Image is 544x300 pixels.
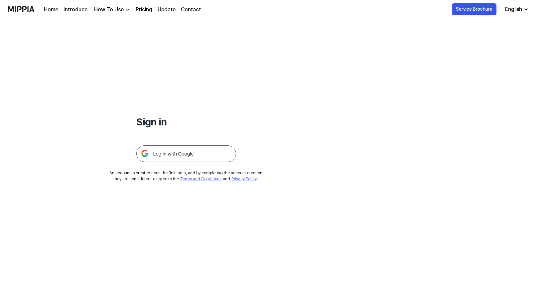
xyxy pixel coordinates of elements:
[180,177,221,181] a: Terms and Conditions
[109,170,263,182] div: An account is created upon the first login, and by completing the account creation, they are cons...
[504,5,523,13] div: English
[64,6,87,14] a: Introduce
[44,6,58,14] a: Home
[158,6,176,14] a: Update
[500,3,533,16] button: English
[452,3,496,15] button: Service Brochure
[136,145,236,162] img: 구글 로그인 버튼
[136,114,236,129] h1: Sign in
[93,6,125,14] div: How To Use
[136,6,152,14] a: Pricing
[231,177,257,181] a: Privacy Policy
[125,7,130,12] img: down
[93,6,130,14] button: How To Use
[181,6,201,14] a: Contact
